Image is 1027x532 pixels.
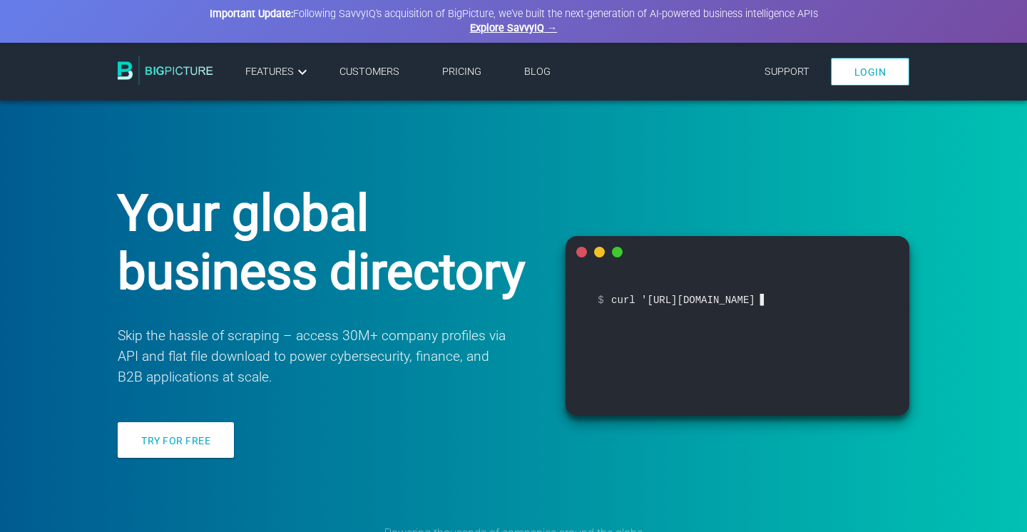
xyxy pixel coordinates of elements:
[118,56,213,85] img: BigPicture.io
[831,58,910,86] a: Login
[118,326,509,387] p: Skip the hassle of scraping – access 30M+ company profiles via API and flat file download to powe...
[245,63,311,81] a: Features
[118,184,530,301] h1: Your global business directory
[118,422,234,458] a: Try for free
[598,290,877,310] span: curl '[URL][DOMAIN_NAME]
